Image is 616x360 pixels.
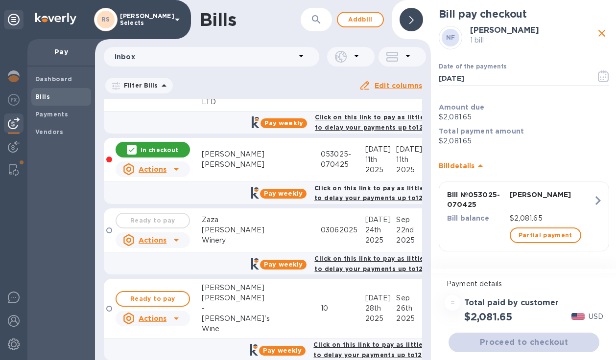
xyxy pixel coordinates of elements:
[594,26,609,41] button: close
[313,341,484,359] b: Click on this link to pay as little as $32.09 per week to delay your payments up to 12 weeks
[365,215,397,225] div: [DATE]
[445,295,460,311] div: =
[396,225,427,235] div: 22nd
[439,103,485,111] b: Amount due
[365,303,397,314] div: 28th
[314,255,483,272] b: Click on this link to pay as little as $12.95 per week to delay your payments up to 12 weeks
[396,303,427,314] div: 26th
[139,315,166,322] u: Actions
[589,312,603,322] p: USD
[202,97,282,107] div: LTD
[396,144,427,155] div: [DATE]
[124,293,181,305] span: Ready to pay
[202,235,282,246] div: Winery
[365,155,397,165] div: 11th
[202,149,282,159] div: [PERSON_NAME]
[202,283,282,293] div: [PERSON_NAME]
[321,149,365,170] div: 053025-070425
[321,303,365,314] div: 10
[470,35,594,45] p: 1 bill
[446,34,455,41] b: NF
[337,12,384,27] button: Addbill
[396,155,427,165] div: 11th
[396,165,427,175] div: 2025
[439,127,524,135] b: Total payment amount
[365,165,397,175] div: 2025
[314,184,483,202] b: Click on this link to pay as little as $10.36 per week to delay your payments up to 12 weeks
[35,75,72,83] b: Dashboard
[510,190,593,200] p: [PERSON_NAME]
[346,14,375,25] span: Add bill
[202,225,282,235] div: [PERSON_NAME]
[139,236,166,244] u: Actions
[200,9,236,30] h1: Bills
[447,190,506,209] p: Bill № 053025-070425
[439,112,609,122] p: $2,081.65
[510,227,581,243] button: Partial payment
[396,293,427,303] div: Sep
[202,293,282,303] div: [PERSON_NAME]
[439,64,506,70] label: Date of the payments
[263,347,302,354] b: Pay weekly
[116,291,190,307] button: Ready to pay
[35,111,68,118] b: Payments
[365,235,397,246] div: 2025
[439,8,609,20] h2: Bill pay checkout
[375,82,422,90] u: Edit columns
[202,159,282,170] div: [PERSON_NAME]
[264,119,303,127] b: Pay weekly
[439,150,609,181] div: Billdetails
[365,225,397,235] div: 24th
[101,16,110,23] b: RS
[35,128,64,135] b: Vendors
[439,162,474,170] b: Bill details
[264,190,303,197] b: Pay weekly
[139,165,166,173] u: Actions
[396,215,427,225] div: Sep
[4,10,24,29] div: Unpin categories
[365,314,397,324] div: 2025
[264,261,303,268] b: Pay weekly
[8,94,20,106] img: Foreign exchange
[35,13,76,24] img: Logo
[141,146,178,154] p: In checkout
[447,279,601,289] p: Payment details
[365,144,397,155] div: [DATE]
[439,136,609,146] p: $2,081.65
[510,213,593,224] p: $2,081.65
[202,215,282,225] div: Zaza
[464,298,559,308] h3: Total paid by customer
[321,225,365,235] div: 03062025
[464,311,512,323] h2: $2,081.65
[519,229,572,241] span: Partial payment
[396,314,427,324] div: 2025
[202,303,282,314] div: -
[202,324,282,334] div: Wine
[120,13,169,26] p: [PERSON_NAME] Selects
[447,213,506,223] p: Bill balance
[35,93,50,100] b: Bills
[365,293,397,303] div: [DATE]
[115,52,295,62] p: Inbox
[35,47,87,57] p: Pay
[571,313,585,320] img: USD
[439,181,609,251] button: Bill №053025-070425[PERSON_NAME]Bill balance$2,081.65Partial payment
[470,25,539,35] b: [PERSON_NAME]
[315,113,483,131] b: Click on this link to pay as little as $57.71 per week to delay your payments up to 12 weeks
[396,235,427,246] div: 2025
[202,314,282,324] div: [PERSON_NAME]'s
[120,81,158,90] p: Filter Bills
